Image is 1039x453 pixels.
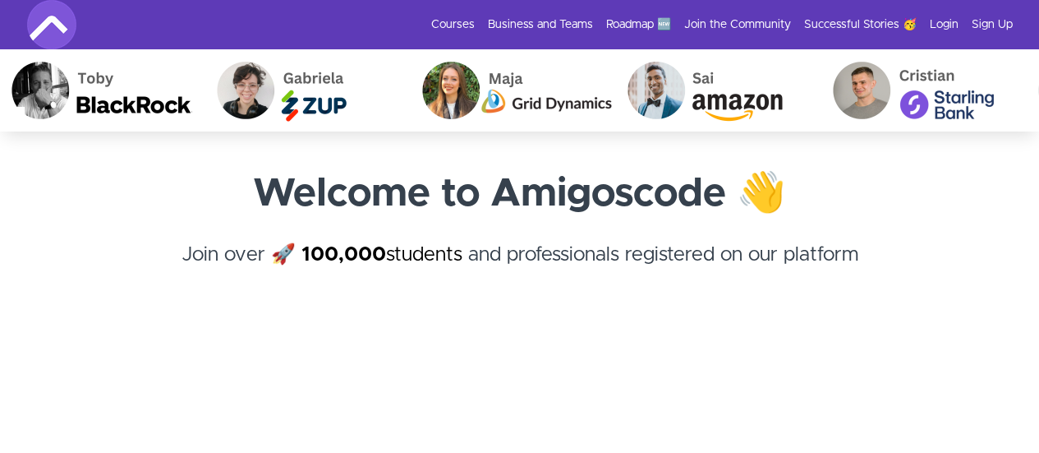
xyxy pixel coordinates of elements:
a: Login [930,16,959,33]
img: Maja [407,49,612,132]
img: Sai [612,49,817,132]
a: Business and Teams [488,16,593,33]
img: Cristian [817,49,1023,132]
a: Join the Community [684,16,791,33]
a: 100,000students [301,245,462,265]
img: Gabriela [201,49,407,132]
a: Courses [431,16,475,33]
a: Roadmap 🆕 [606,16,671,33]
a: Sign Up [972,16,1013,33]
strong: 100,000 [301,245,386,265]
h4: Join over 🚀 and professionals registered on our platform [27,240,1013,299]
strong: Welcome to Amigoscode 👋 [253,174,786,214]
a: Successful Stories 🥳 [804,16,917,33]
